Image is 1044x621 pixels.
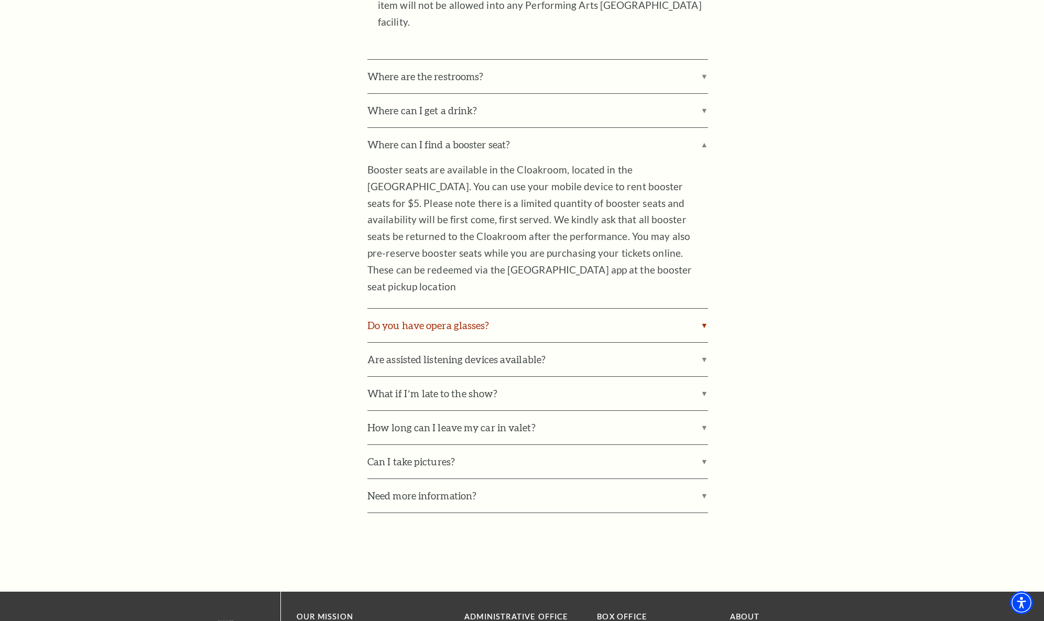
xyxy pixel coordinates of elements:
[367,343,708,376] label: Are assisted listening devices available?
[367,479,708,513] label: Need more information?
[367,309,708,342] label: Do you have opera glasses?
[367,445,708,478] label: Can I take pictures?
[367,94,708,127] label: Where can I get a drink?
[367,161,708,296] p: Booster seats are available in the Cloakroom, located in the [GEOGRAPHIC_DATA]. You can use your ...
[367,411,708,444] label: How long can I leave my car in valet?
[367,60,708,93] label: Where are the restrooms?
[367,128,708,161] label: Where can I find a booster seat?
[367,377,708,410] label: What if I’m late to the show?
[1010,591,1033,614] div: Accessibility Menu
[730,612,760,621] a: About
